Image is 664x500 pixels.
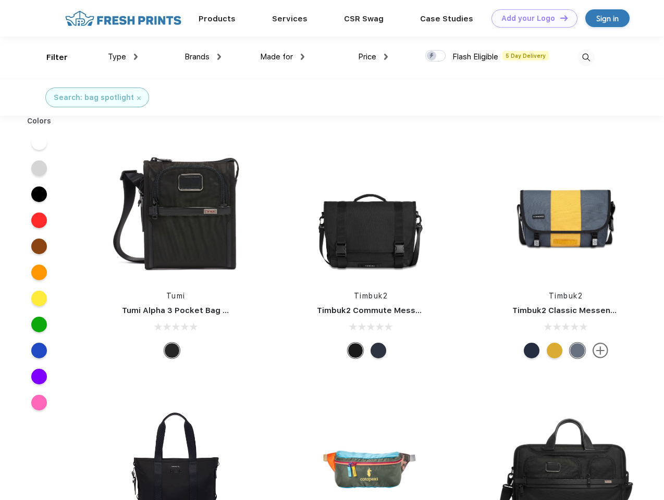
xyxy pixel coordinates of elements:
a: Sign in [585,9,630,27]
img: func=resize&h=266 [301,142,440,280]
span: Type [108,52,126,61]
img: dropdown.png [301,54,304,60]
a: Timbuk2 Commute Messenger Bag [317,306,457,315]
a: Tumi [166,292,186,300]
img: dropdown.png [384,54,388,60]
a: Timbuk2 [354,292,388,300]
a: Timbuk2 Classic Messenger Bag [512,306,642,315]
div: Eco Lightbeam [570,343,585,358]
img: more.svg [593,343,608,358]
img: dropdown.png [217,54,221,60]
img: filter_cancel.svg [137,96,141,100]
img: dropdown.png [134,54,138,60]
div: Eco Nautical [524,343,539,358]
span: Brands [185,52,210,61]
span: 5 Day Delivery [502,51,549,60]
div: Black [164,343,180,358]
span: Price [358,52,376,61]
div: Search: bag spotlight [54,92,134,103]
div: Filter [46,52,68,64]
img: func=resize&h=266 [106,142,245,280]
a: Tumi Alpha 3 Pocket Bag Small [122,306,244,315]
img: fo%20logo%202.webp [62,9,185,28]
img: func=resize&h=266 [497,142,635,280]
div: Add your Logo [501,14,555,23]
span: Flash Eligible [452,52,498,61]
a: Timbuk2 [549,292,583,300]
div: Sign in [596,12,619,24]
img: DT [560,15,568,21]
div: Eco Nautical [371,343,386,358]
div: Eco Black [348,343,363,358]
a: Products [199,14,236,23]
img: desktop_search.svg [577,49,595,66]
div: Colors [19,116,59,127]
div: Eco Amber [547,343,562,358]
span: Made for [260,52,293,61]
